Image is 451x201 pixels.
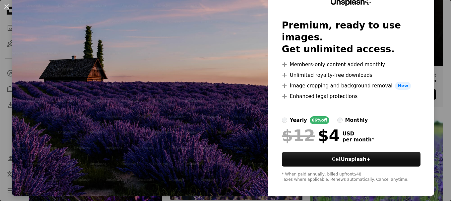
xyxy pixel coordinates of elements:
input: yearly66%off [282,118,287,123]
span: New [395,82,411,90]
span: $12 [282,127,315,144]
span: USD [343,131,374,137]
div: * When paid annually, billed upfront $48 Taxes where applicable. Renews automatically. Cancel any... [282,172,420,182]
span: per month * [343,137,374,143]
div: $4 [282,127,340,144]
div: monthly [345,116,368,124]
li: Image cropping and background removal [282,82,420,90]
div: yearly [290,116,307,124]
div: 66% off [310,116,329,124]
input: monthly [337,118,343,123]
li: Members-only content added monthly [282,61,420,69]
li: Unlimited royalty-free downloads [282,71,420,79]
h2: Premium, ready to use images. Get unlimited access. [282,20,420,55]
button: GetUnsplash+ [282,152,420,167]
strong: Unsplash+ [341,156,370,162]
li: Enhanced legal protections [282,92,420,100]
